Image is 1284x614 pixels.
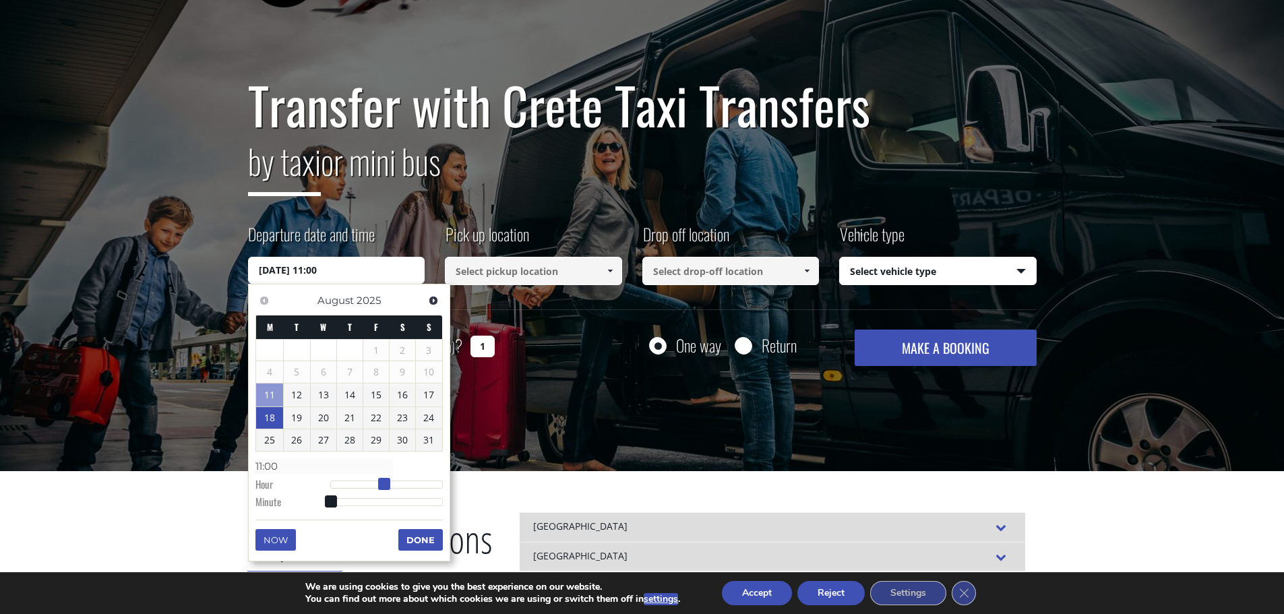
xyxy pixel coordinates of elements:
[284,429,309,451] a: 26
[374,320,378,334] span: Friday
[363,361,389,383] span: 8
[398,529,443,551] button: Done
[320,320,326,334] span: Wednesday
[284,361,309,383] span: 5
[357,294,381,307] span: 2025
[363,429,389,451] a: 29
[337,429,363,451] a: 28
[248,133,1037,206] h2: or mini bus
[390,384,415,406] a: 16
[722,581,792,605] button: Accept
[520,542,1025,572] div: [GEOGRAPHIC_DATA]
[416,340,441,361] span: 3
[255,495,330,512] dt: Minute
[255,477,330,495] dt: Hour
[427,320,431,334] span: Sunday
[337,361,363,383] span: 7
[642,257,820,285] input: Select drop-off location
[952,581,976,605] button: Close GDPR Cookie Banner
[311,384,336,406] a: 13
[248,330,462,363] label: How many passengers ?
[363,340,389,361] span: 1
[247,513,342,575] span: Popular
[259,295,270,306] span: Previous
[644,593,678,605] button: settings
[247,512,493,585] h2: Destinations
[428,295,439,306] span: Next
[390,340,415,361] span: 2
[363,407,389,429] a: 22
[762,337,797,354] label: Return
[520,512,1025,542] div: [GEOGRAPHIC_DATA]
[445,222,529,257] label: Pick up location
[295,320,299,334] span: Tuesday
[416,429,441,451] a: 31
[840,257,1036,286] span: Select vehicle type
[797,581,865,605] button: Reject
[311,429,336,451] a: 27
[248,135,321,196] span: by taxi
[256,361,284,383] span: 4
[796,257,818,285] a: Show All Items
[599,257,621,285] a: Show All Items
[284,384,309,406] a: 12
[416,384,441,406] a: 17
[256,407,284,429] a: 18
[642,222,729,257] label: Drop off location
[248,222,375,257] label: Departure date and time
[855,330,1036,366] button: MAKE A BOOKING
[284,407,309,429] a: 19
[255,291,274,309] a: Previous
[267,320,273,334] span: Monday
[248,77,1037,133] h1: Transfer with Crete Taxi Transfers
[390,429,415,451] a: 30
[317,294,354,307] span: August
[337,384,363,406] a: 14
[256,383,284,406] a: 11
[445,257,622,285] input: Select pickup location
[416,407,441,429] a: 24
[256,429,284,451] a: 25
[425,291,443,309] a: Next
[337,407,363,429] a: 21
[390,407,415,429] a: 23
[348,320,352,334] span: Thursday
[363,384,389,406] a: 15
[839,222,905,257] label: Vehicle type
[255,529,296,551] button: Now
[305,581,680,593] p: We are using cookies to give you the best experience on our website.
[870,581,946,605] button: Settings
[400,320,405,334] span: Saturday
[311,361,336,383] span: 6
[390,361,415,383] span: 9
[311,407,336,429] a: 20
[416,361,441,383] span: 10
[305,593,680,605] p: You can find out more about which cookies we are using or switch them off in .
[676,337,721,354] label: One way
